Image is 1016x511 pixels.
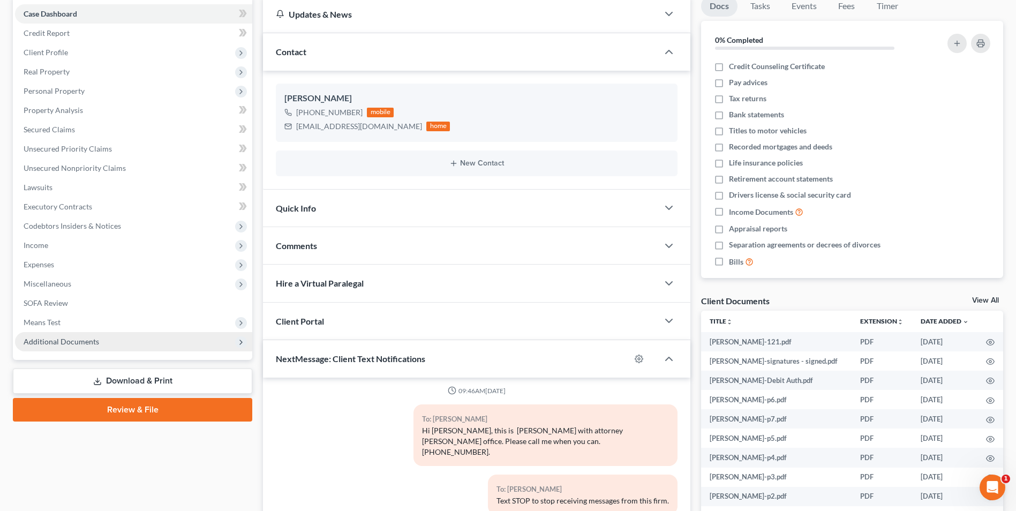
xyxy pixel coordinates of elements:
[701,487,852,506] td: [PERSON_NAME]-p2.pdf
[24,279,71,288] span: Miscellaneous
[980,475,1005,500] iframe: Intercom live chat
[15,159,252,178] a: Unsecured Nonpriority Claims
[24,106,83,115] span: Property Analysis
[496,483,669,495] div: To: [PERSON_NAME]
[701,351,852,371] td: [PERSON_NAME]-signatures - signed.pdf
[276,9,645,20] div: Updates & News
[24,86,85,95] span: Personal Property
[729,190,851,200] span: Drivers license & social security card
[912,351,977,371] td: [DATE]
[729,141,832,152] span: Recorded mortgages and deeds
[24,318,61,327] span: Means Test
[1002,475,1010,483] span: 1
[24,48,68,57] span: Client Profile
[729,257,743,267] span: Bills
[729,93,766,104] span: Tax returns
[24,125,75,134] span: Secured Claims
[13,398,252,422] a: Review & File
[912,487,977,506] td: [DATE]
[912,390,977,409] td: [DATE]
[24,67,70,76] span: Real Property
[912,371,977,390] td: [DATE]
[15,101,252,120] a: Property Analysis
[24,163,126,172] span: Unsecured Nonpriority Claims
[912,429,977,448] td: [DATE]
[24,260,54,269] span: Expenses
[13,369,252,394] a: Download & Print
[701,429,852,448] td: [PERSON_NAME]-p5.pdf
[24,221,121,230] span: Codebtors Insiders & Notices
[729,207,793,217] span: Income Documents
[715,35,763,44] strong: 0% Completed
[852,448,912,467] td: PDF
[852,487,912,506] td: PDF
[972,297,999,304] a: View All
[276,241,317,251] span: Comments
[24,144,112,153] span: Unsecured Priority Claims
[701,409,852,429] td: [PERSON_NAME]-p7.pdf
[276,354,425,364] span: NextMessage: Client Text Notifications
[296,107,363,118] div: [PHONE_NUMBER]
[15,24,252,43] a: Credit Report
[912,409,977,429] td: [DATE]
[860,317,904,325] a: Extensionunfold_more
[24,28,70,37] span: Credit Report
[852,468,912,487] td: PDF
[921,317,969,325] a: Date Added expand_more
[276,47,306,57] span: Contact
[24,202,92,211] span: Executory Contracts
[276,386,678,395] div: 09:46AM[DATE]
[852,409,912,429] td: PDF
[367,108,394,117] div: mobile
[296,121,422,132] div: [EMAIL_ADDRESS][DOMAIN_NAME]
[729,61,825,72] span: Credit Counseling Certificate
[729,77,767,88] span: Pay advices
[729,157,803,168] span: Life insurance policies
[422,413,669,425] div: To: [PERSON_NAME]
[15,197,252,216] a: Executory Contracts
[729,239,880,250] span: Separation agreements or decrees of divorces
[276,203,316,213] span: Quick Info
[852,390,912,409] td: PDF
[15,4,252,24] a: Case Dashboard
[729,109,784,120] span: Bank statements
[24,337,99,346] span: Additional Documents
[912,448,977,467] td: [DATE]
[496,495,669,506] div: Text STOP to stop receiving messages from this firm.
[284,92,669,105] div: [PERSON_NAME]
[15,178,252,197] a: Lawsuits
[24,9,77,18] span: Case Dashboard
[426,122,450,131] div: home
[701,371,852,390] td: [PERSON_NAME]-Debit Auth.pdf
[852,351,912,371] td: PDF
[729,174,833,184] span: Retirement account statements
[701,468,852,487] td: [PERSON_NAME]-p3.pdf
[852,429,912,448] td: PDF
[276,278,364,288] span: Hire a Virtual Paralegal
[710,317,733,325] a: Titleunfold_more
[729,125,807,136] span: Titles to motor vehicles
[912,468,977,487] td: [DATE]
[897,319,904,325] i: unfold_more
[962,319,969,325] i: expand_more
[729,223,787,234] span: Appraisal reports
[912,332,977,351] td: [DATE]
[852,332,912,351] td: PDF
[24,241,48,250] span: Income
[284,159,669,168] button: New Contact
[24,183,52,192] span: Lawsuits
[701,295,770,306] div: Client Documents
[701,332,852,351] td: [PERSON_NAME]-121.pdf
[24,298,68,307] span: SOFA Review
[701,448,852,467] td: [PERSON_NAME]-p4.pdf
[276,316,324,326] span: Client Portal
[726,319,733,325] i: unfold_more
[852,371,912,390] td: PDF
[15,294,252,313] a: SOFA Review
[15,120,252,139] a: Secured Claims
[422,425,669,457] div: Hi [PERSON_NAME], this is [PERSON_NAME] with attorney [PERSON_NAME] office. Please call me when y...
[15,139,252,159] a: Unsecured Priority Claims
[701,390,852,409] td: [PERSON_NAME]-p6.pdf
